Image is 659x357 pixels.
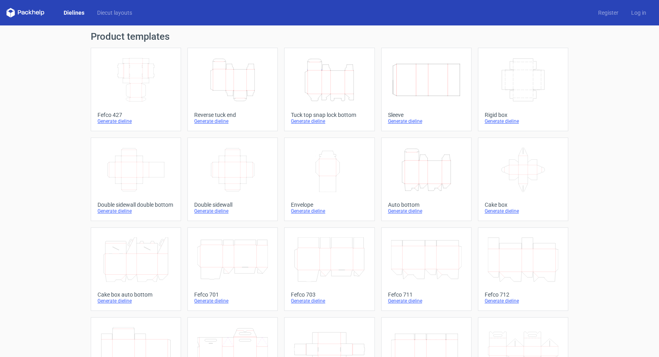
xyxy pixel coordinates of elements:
a: Fefco 711Generate dieline [381,227,472,311]
a: Tuck top snap lock bottomGenerate dieline [284,48,374,131]
div: Generate dieline [97,298,174,304]
div: Fefco 711 [388,291,465,298]
div: Double sidewall double bottom [97,202,174,208]
a: Auto bottomGenerate dieline [381,138,472,221]
div: Generate dieline [485,298,562,304]
a: Fefco 427Generate dieline [91,48,181,131]
a: SleeveGenerate dieline [381,48,472,131]
div: Generate dieline [194,118,271,124]
div: Generate dieline [388,208,465,214]
div: Cake box auto bottom [97,291,174,298]
div: Generate dieline [97,208,174,214]
a: Diecut layouts [91,9,138,17]
h1: Product templates [91,32,568,41]
div: Generate dieline [97,118,174,124]
div: Sleeve [388,112,465,118]
div: Cake box [485,202,562,208]
a: Fefco 703Generate dieline [284,227,374,311]
div: Fefco 712 [485,291,562,298]
a: Fefco 712Generate dieline [478,227,568,311]
div: Generate dieline [291,118,368,124]
div: Generate dieline [485,208,562,214]
div: Rigid box [485,112,562,118]
div: Fefco 703 [291,291,368,298]
div: Generate dieline [388,118,465,124]
div: Double sidewall [194,202,271,208]
div: Tuck top snap lock bottom [291,112,368,118]
div: Generate dieline [194,298,271,304]
a: Reverse tuck endGenerate dieline [187,48,278,131]
div: Auto bottom [388,202,465,208]
div: Generate dieline [485,118,562,124]
div: Generate dieline [291,208,368,214]
a: EnvelopeGenerate dieline [284,138,374,221]
div: Fefco 427 [97,112,174,118]
a: Double sidewallGenerate dieline [187,138,278,221]
a: Log in [625,9,653,17]
a: Cake box auto bottomGenerate dieline [91,227,181,311]
div: Generate dieline [388,298,465,304]
a: Fefco 701Generate dieline [187,227,278,311]
div: Reverse tuck end [194,112,271,118]
a: Rigid boxGenerate dieline [478,48,568,131]
a: Cake boxGenerate dieline [478,138,568,221]
div: Fefco 701 [194,291,271,298]
a: Dielines [57,9,91,17]
a: Register [592,9,625,17]
div: Generate dieline [194,208,271,214]
a: Double sidewall double bottomGenerate dieline [91,138,181,221]
div: Envelope [291,202,368,208]
div: Generate dieline [291,298,368,304]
